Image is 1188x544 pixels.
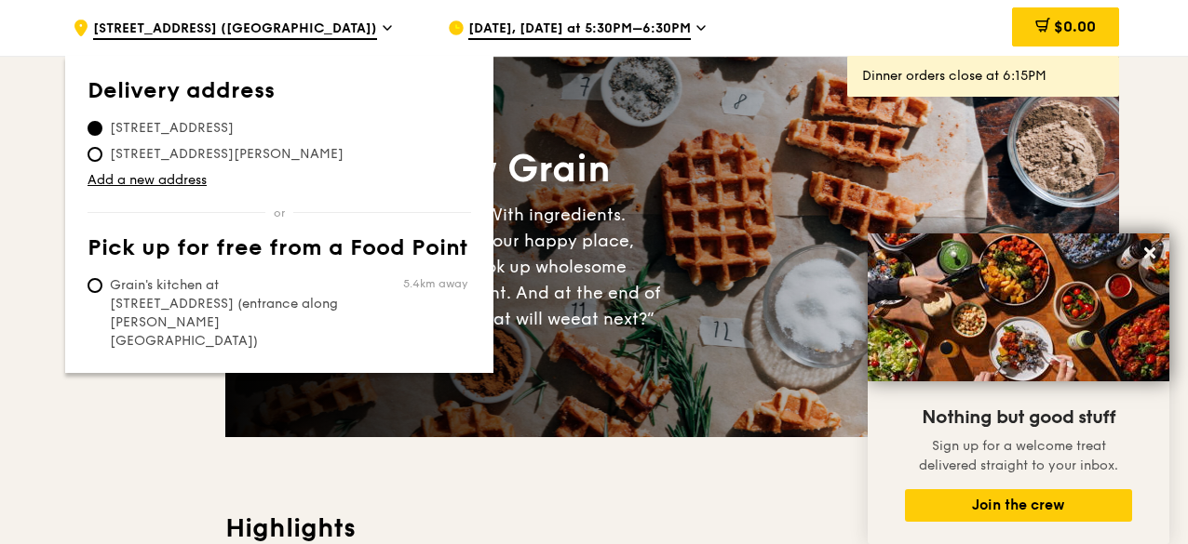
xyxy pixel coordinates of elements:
span: 5.4km away [403,276,467,291]
span: [STREET_ADDRESS] ([GEOGRAPHIC_DATA]) [93,20,377,40]
span: $0.00 [1054,18,1096,35]
th: Pick up for free from a Food Point [88,235,471,269]
input: Grain's kitchen at [STREET_ADDRESS] (entrance along [PERSON_NAME][GEOGRAPHIC_DATA])5.4km away [88,278,102,293]
button: Join the crew [905,489,1132,522]
div: Dinner orders close at 6:15PM [862,67,1104,86]
span: [STREET_ADDRESS] [88,119,256,138]
span: eat next?” [571,309,655,329]
th: Delivery address [88,78,471,112]
span: Grain's kitchen at [STREET_ADDRESS] (entrance along [PERSON_NAME][GEOGRAPHIC_DATA]) [88,276,365,351]
input: [STREET_ADDRESS][PERSON_NAME] [88,147,102,162]
input: [STREET_ADDRESS] [88,121,102,136]
span: Sign up for a welcome treat delivered straight to your inbox. [919,438,1118,473]
span: [STREET_ADDRESS][PERSON_NAME] [88,145,366,164]
span: Nothing but good stuff [922,406,1115,429]
img: DSC07876-Edit02-Large.jpeg [868,233,1169,381]
a: Add a new address [88,171,471,190]
span: [DATE], [DATE] at 5:30PM–6:30PM [468,20,691,40]
button: Close [1135,238,1165,268]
